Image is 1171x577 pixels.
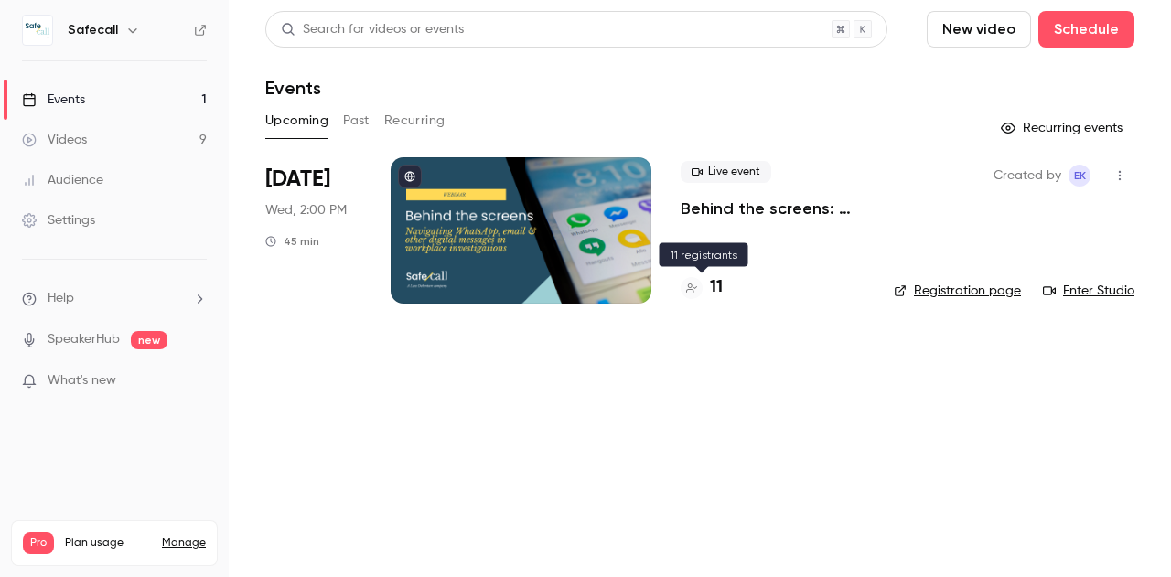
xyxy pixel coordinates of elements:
[1038,11,1134,48] button: Schedule
[23,16,52,45] img: Safecall
[48,289,74,308] span: Help
[710,275,723,300] h4: 11
[22,91,85,109] div: Events
[1074,165,1086,187] span: EK
[22,289,207,308] li: help-dropdown-opener
[22,131,87,149] div: Videos
[681,198,865,219] a: Behind the screens: navigating WhatsApp, email & other digital messages in workplace investigations
[22,211,95,230] div: Settings
[265,234,319,249] div: 45 min
[68,21,118,39] h6: Safecall
[265,106,328,135] button: Upcoming
[48,371,116,390] span: What's new
[343,106,370,135] button: Past
[1043,282,1134,300] a: Enter Studio
[681,161,771,183] span: Live event
[265,157,361,304] div: Oct 8 Wed, 2:00 PM (Europe/London)
[23,532,54,554] span: Pro
[681,275,723,300] a: 11
[265,201,347,219] span: Wed, 2:00 PM
[281,20,464,39] div: Search for videos or events
[65,536,151,550] span: Plan usage
[1069,165,1090,187] span: Emma` Koster
[131,331,167,349] span: new
[162,536,206,550] a: Manage
[48,330,120,349] a: SpeakerHub
[185,373,207,390] iframe: Noticeable Trigger
[384,106,446,135] button: Recurring
[894,282,1021,300] a: Registration page
[265,165,330,194] span: [DATE]
[265,77,321,99] h1: Events
[994,165,1061,187] span: Created by
[22,171,103,189] div: Audience
[993,113,1134,143] button: Recurring events
[927,11,1031,48] button: New video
